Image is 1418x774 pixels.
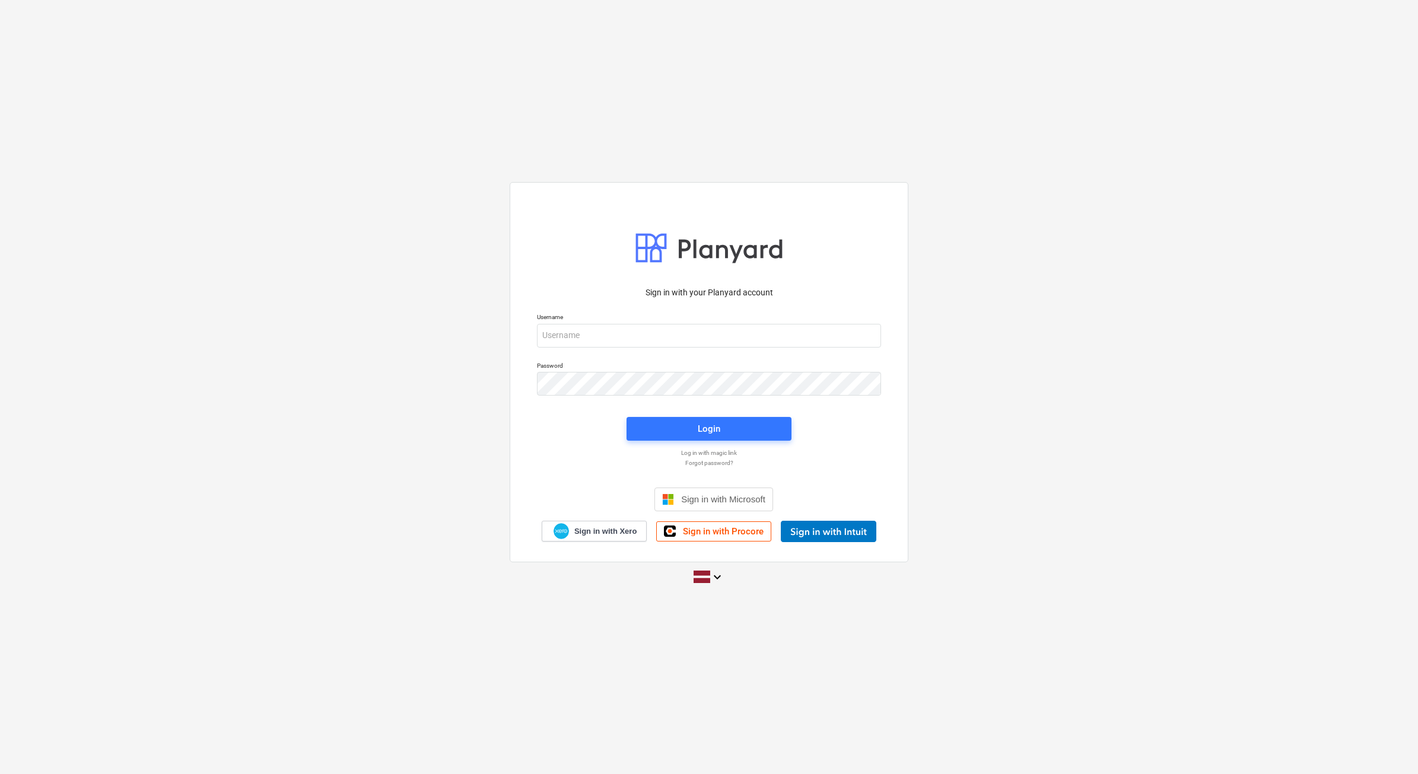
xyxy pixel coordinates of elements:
span: Sign in with Procore [683,526,764,537]
input: Username [537,324,881,348]
img: Xero logo [554,523,569,539]
img: Microsoft logo [662,493,674,505]
div: Login [698,421,720,437]
a: Forgot password? [531,459,887,467]
p: Username [537,313,881,323]
span: Sign in with Microsoft [681,494,765,504]
a: Log in with magic link [531,449,887,457]
span: Sign in with Xero [574,526,637,537]
a: Sign in with Procore [656,521,771,542]
p: Sign in with your Planyard account [537,286,881,299]
p: Password [537,362,881,372]
i: keyboard_arrow_down [710,570,724,584]
a: Sign in with Xero [542,521,647,542]
button: Login [627,417,791,441]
